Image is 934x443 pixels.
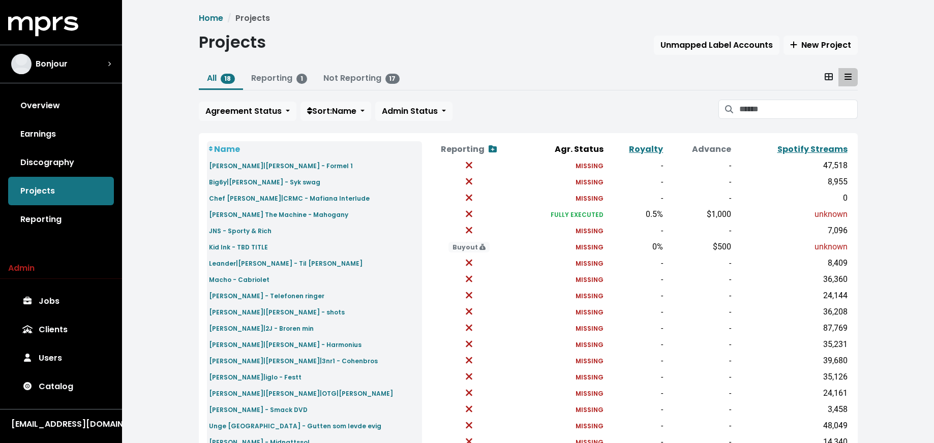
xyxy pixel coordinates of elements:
[654,36,779,55] button: Unmapped Label Accounts
[209,387,393,399] a: [PERSON_NAME]|[PERSON_NAME]|OTG|[PERSON_NAME]
[733,288,850,304] td: 24,144
[11,418,111,430] div: [EMAIL_ADDRESS][DOMAIN_NAME]
[209,357,378,365] small: [PERSON_NAME]|[PERSON_NAME]|3nr1 - Cohenbros
[576,357,604,365] small: MISSING
[209,178,320,186] small: Big6y|[PERSON_NAME] - Syk swag
[199,33,266,52] h1: Projects
[576,405,604,414] small: MISSING
[665,385,733,401] td: -
[576,422,604,430] small: MISSING
[733,418,850,434] td: 48,049
[815,242,848,251] span: unknown
[209,355,378,366] a: [PERSON_NAME]|[PERSON_NAME]|3nr1 - Cohenbros
[323,72,400,84] a: Not Reporting17
[300,102,371,121] button: Sort:Name
[209,210,348,219] small: [PERSON_NAME] The Machine - Mahogany
[733,271,850,288] td: 36,360
[576,373,604,382] small: MISSING
[733,336,850,353] td: 35,231
[209,389,393,398] small: [PERSON_NAME]|[PERSON_NAME]|OTG|[PERSON_NAME]
[739,100,857,119] input: Search projects
[629,143,663,155] a: Royalty
[207,72,235,84] a: All18
[606,190,666,206] td: -
[8,372,114,401] a: Catalog
[8,418,114,431] button: [EMAIL_ADDRESS][DOMAIN_NAME]
[8,148,114,177] a: Discography
[606,223,666,239] td: -
[733,320,850,336] td: 87,769
[713,242,731,251] span: $500
[221,74,235,84] span: 18
[209,162,353,170] small: [PERSON_NAME]|[PERSON_NAME] - Formel 1
[707,209,731,219] span: $1,000
[733,385,850,401] td: 24,161
[576,389,604,398] small: MISSING
[576,162,604,170] small: MISSING
[516,141,606,157] th: Agr. Status
[576,227,604,235] small: MISSING
[665,304,733,320] td: -
[209,422,381,430] small: Unge [GEOGRAPHIC_DATA] - Gutten som levde evig
[606,239,666,255] td: 0%
[733,304,850,320] td: 36,208
[576,194,604,203] small: MISSING
[606,288,666,304] td: -
[576,340,604,349] small: MISSING
[209,194,370,203] small: Chef [PERSON_NAME]|CRMC - Mafiana Interlude
[375,102,453,121] button: Admin Status
[606,157,666,174] td: -
[209,176,320,187] a: Big6y|[PERSON_NAME] - Syk swag
[296,74,307,84] span: 1
[733,174,850,190] td: 8,955
[209,306,345,318] a: [PERSON_NAME]|[PERSON_NAME] - shots
[209,225,272,236] a: JNS - Sporty & Rich
[665,418,733,434] td: -
[209,373,302,382] small: [PERSON_NAME]|iglo - Festt
[209,275,269,284] small: Macho - Cabriolet
[606,385,666,401] td: -
[815,209,848,219] span: unknown
[8,287,114,315] a: Jobs
[790,39,851,51] span: New Project
[665,369,733,385] td: -
[209,257,363,269] a: Leander|[PERSON_NAME] - Til [PERSON_NAME]
[209,290,324,301] a: [PERSON_NAME] - Telefonen ringer
[845,73,852,81] svg: Table View
[606,336,666,353] td: -
[209,371,302,383] a: [PERSON_NAME]|iglo - Festt
[209,340,361,349] small: [PERSON_NAME]|[PERSON_NAME] - Harmonius
[606,418,666,434] td: -
[665,141,733,157] th: Advance
[209,405,308,414] small: [PERSON_NAME] - Smack DVD
[307,105,356,117] span: Sort: Name
[606,401,666,418] td: -
[209,160,353,171] a: [PERSON_NAME]|[PERSON_NAME] - Formel 1
[422,141,516,157] th: Reporting
[665,223,733,239] td: -
[551,210,604,219] small: FULLY EXECUTED
[576,243,604,251] small: MISSING
[8,20,78,31] a: mprs logo
[665,255,733,271] td: -
[209,403,308,415] a: [PERSON_NAME] - Smack DVD
[733,190,850,206] td: 0
[382,105,438,117] span: Admin Status
[576,178,604,186] small: MISSING
[825,73,833,81] svg: Card View
[606,174,666,190] td: -
[660,39,773,51] span: Unmapped Label Accounts
[784,36,858,55] button: New Project
[448,242,490,252] span: Buyout
[209,259,363,268] small: Leander|[PERSON_NAME] - Til [PERSON_NAME]
[209,308,345,317] small: [PERSON_NAME]|[PERSON_NAME] - shots
[733,353,850,369] td: 39,680
[665,288,733,304] td: -
[209,322,314,334] a: [PERSON_NAME]|2J - Broren min
[209,227,272,235] small: JNS - Sporty & Rich
[209,273,269,285] a: Macho - Cabriolet
[665,353,733,369] td: -
[209,420,381,431] a: Unge [GEOGRAPHIC_DATA] - Gutten som levde evig
[8,120,114,148] a: Earnings
[606,271,666,288] td: -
